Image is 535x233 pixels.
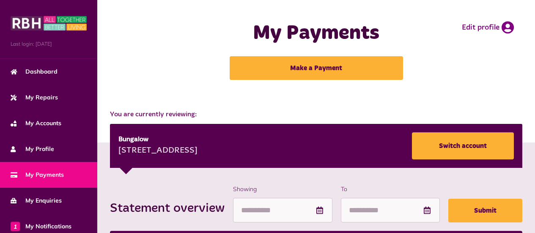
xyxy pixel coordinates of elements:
span: 1 [11,222,20,231]
span: My Enquiries [11,196,62,205]
span: Last login: [DATE] [11,40,87,48]
span: My Payments [11,170,64,179]
span: Dashboard [11,67,58,76]
span: My Notifications [11,222,71,231]
a: Make a Payment [230,56,403,80]
span: My Profile [11,145,54,154]
img: MyRBH [11,15,87,32]
div: Bungalow [118,134,198,145]
h1: My Payments [215,21,417,46]
a: Switch account [412,132,514,159]
span: My Repairs [11,93,58,102]
a: Edit profile [462,21,514,34]
span: You are currently reviewing: [110,110,522,120]
span: My Accounts [11,119,61,128]
div: [STREET_ADDRESS] [118,145,198,157]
